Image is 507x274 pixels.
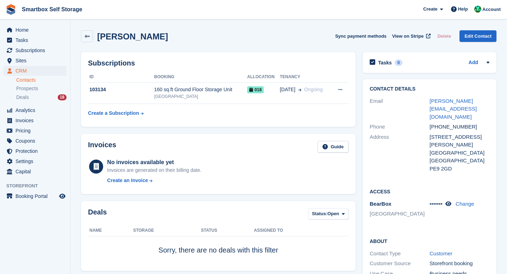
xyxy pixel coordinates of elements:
[15,105,58,115] span: Analytics
[370,237,489,244] h2: About
[15,126,58,136] span: Pricing
[280,86,295,93] span: [DATE]
[395,60,403,66] div: 0
[430,133,489,149] div: [STREET_ADDRESS][PERSON_NAME]
[430,201,443,207] span: •••••••
[4,191,67,201] a: menu
[154,93,247,100] div: [GEOGRAPHIC_DATA]
[4,56,67,66] a: menu
[458,6,468,13] span: Help
[370,133,430,173] div: Address
[15,66,58,76] span: CRM
[4,105,67,115] a: menu
[370,260,430,268] div: Customer Source
[16,85,38,92] span: Prospects
[133,225,201,236] th: Storage
[430,165,489,173] div: PE9 2GD
[88,208,107,221] h2: Deals
[430,98,477,120] a: [PERSON_NAME][EMAIL_ADDRESS][DOMAIN_NAME]
[107,167,201,174] div: Invoices are generated on their billing date.
[247,86,264,93] span: 018
[370,97,430,121] div: Email
[430,260,489,268] div: Storefront booking
[88,59,349,67] h2: Subscriptions
[370,188,489,195] h2: Access
[335,30,387,42] button: Sync payment methods
[15,136,58,146] span: Coupons
[15,167,58,176] span: Capital
[308,208,349,220] button: Status: Open
[4,146,67,156] a: menu
[201,225,254,236] th: Status
[370,86,489,92] h2: Contact Details
[16,85,67,92] a: Prospects
[430,250,452,256] a: Customer
[280,71,331,83] th: Tenancy
[370,201,392,207] span: BearBox
[97,32,168,41] h2: [PERSON_NAME]
[6,4,16,15] img: stora-icon-8386f47178a22dfd0bd8f6a31ec36ba5ce8667c1dd55bd0f319d3a0aa187defe.svg
[370,123,430,131] div: Phone
[469,59,478,67] a: Add
[15,116,58,125] span: Invoices
[4,66,67,76] a: menu
[16,94,67,101] a: Deals 18
[15,146,58,156] span: Protection
[88,71,154,83] th: ID
[107,177,148,184] div: Create an Invoice
[389,30,432,42] a: View on Stripe
[456,201,474,207] a: Change
[318,141,349,152] a: Guide
[430,123,489,131] div: [PHONE_NUMBER]
[16,77,67,83] a: Contacts
[304,87,323,92] span: Ongoing
[474,6,481,13] img: Elinor Shepherd
[88,141,116,152] h2: Invoices
[19,4,85,15] a: Smartbox Self Storage
[370,210,430,218] li: [GEOGRAPHIC_DATA]
[423,6,437,13] span: Create
[154,71,247,83] th: Booking
[392,33,424,40] span: View on Stripe
[4,156,67,166] a: menu
[6,182,70,189] span: Storefront
[58,94,67,100] div: 18
[15,156,58,166] span: Settings
[482,6,501,13] span: Account
[4,25,67,35] a: menu
[15,35,58,45] span: Tasks
[15,191,58,201] span: Booking Portal
[430,157,489,165] div: [GEOGRAPHIC_DATA]
[254,225,349,236] th: Assigned to
[158,246,278,254] span: Sorry, there are no deals with this filter
[154,86,247,93] div: 160 sq.ft Ground Floor Storage Unit
[4,167,67,176] a: menu
[430,149,489,157] div: [GEOGRAPHIC_DATA]
[16,94,29,101] span: Deals
[107,177,201,184] a: Create an Invoice
[88,86,154,93] div: 103134
[312,210,327,217] span: Status:
[15,45,58,55] span: Subscriptions
[88,225,133,236] th: Name
[4,116,67,125] a: menu
[4,136,67,146] a: menu
[459,30,496,42] a: Edit Contact
[4,45,67,55] a: menu
[378,60,392,66] h2: Tasks
[434,30,454,42] button: Delete
[15,25,58,35] span: Home
[327,210,339,217] span: Open
[247,71,280,83] th: Allocation
[4,126,67,136] a: menu
[107,158,201,167] div: No invoices available yet
[88,107,144,120] a: Create a Subscription
[58,192,67,200] a: Preview store
[370,250,430,258] div: Contact Type
[88,110,139,117] div: Create a Subscription
[4,35,67,45] a: menu
[15,56,58,66] span: Sites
